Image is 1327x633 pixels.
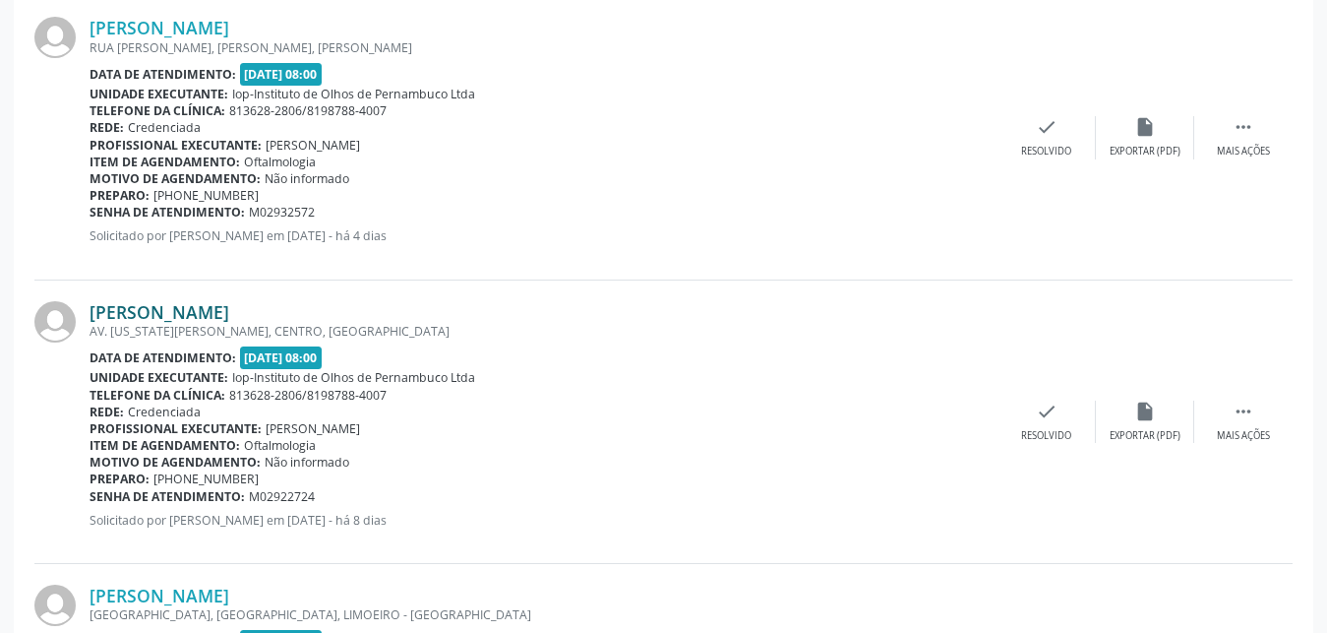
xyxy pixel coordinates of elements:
div: Resolvido [1021,429,1071,443]
b: Rede: [90,119,124,136]
b: Data de atendimento: [90,66,236,83]
img: img [34,301,76,343]
img: img [34,17,76,58]
div: Mais ações [1217,145,1270,158]
span: Credenciada [128,404,201,420]
i: check [1036,116,1057,138]
span: [PERSON_NAME] [266,137,360,154]
p: Solicitado por [PERSON_NAME] em [DATE] - há 4 dias [90,227,997,244]
b: Data de atendimento: [90,349,236,366]
span: Iop-Instituto de Olhos de Pernambuco Ltda [232,369,475,386]
i: insert_drive_file [1134,401,1156,422]
div: AV. [US_STATE][PERSON_NAME], CENTRO, [GEOGRAPHIC_DATA] [90,323,997,340]
span: Iop-Instituto de Olhos de Pernambuco Ltda [232,86,475,102]
i: check [1036,401,1057,422]
b: Rede: [90,404,124,420]
b: Senha de atendimento: [90,488,245,505]
div: [GEOGRAPHIC_DATA], [GEOGRAPHIC_DATA], LIMOEIRO - [GEOGRAPHIC_DATA] [90,606,997,623]
b: Profissional executante: [90,420,262,437]
span: [PERSON_NAME] [266,420,360,437]
a: [PERSON_NAME] [90,17,229,38]
div: Mais ações [1217,429,1270,443]
b: Telefone da clínica: [90,387,225,404]
div: Exportar (PDF) [1110,429,1180,443]
b: Item de agendamento: [90,437,240,454]
div: Exportar (PDF) [1110,145,1180,158]
b: Senha de atendimento: [90,204,245,221]
b: Preparo: [90,471,150,487]
span: Credenciada [128,119,201,136]
span: [PHONE_NUMBER] [153,187,259,204]
span: Oftalmologia [244,437,316,454]
i:  [1233,116,1254,138]
b: Unidade executante: [90,369,228,386]
b: Item de agendamento: [90,154,240,170]
a: [PERSON_NAME] [90,301,229,323]
b: Preparo: [90,187,150,204]
b: Motivo de agendamento: [90,454,261,471]
div: Resolvido [1021,145,1071,158]
img: img [34,585,76,626]
span: Não informado [265,170,349,187]
span: 813628-2806/8198788-4007 [229,387,387,404]
p: Solicitado por [PERSON_NAME] em [DATE] - há 8 dias [90,512,997,529]
span: [PHONE_NUMBER] [153,471,259,487]
a: [PERSON_NAME] [90,585,229,606]
b: Unidade executante: [90,86,228,102]
i: insert_drive_file [1134,116,1156,138]
b: Motivo de agendamento: [90,170,261,187]
b: Profissional executante: [90,137,262,154]
span: 813628-2806/8198788-4007 [229,102,387,119]
span: Não informado [265,454,349,471]
span: M02922724 [249,488,315,505]
span: Oftalmologia [244,154,316,170]
span: M02932572 [249,204,315,221]
span: [DATE] 08:00 [240,63,323,86]
div: RUA [PERSON_NAME], [PERSON_NAME], [PERSON_NAME] [90,39,997,56]
b: Telefone da clínica: [90,102,225,119]
span: [DATE] 08:00 [240,347,323,369]
i:  [1233,401,1254,422]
